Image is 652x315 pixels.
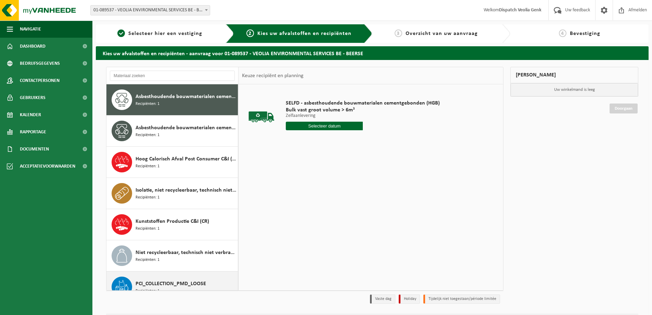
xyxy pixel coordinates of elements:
span: Selecteer hier een vestiging [128,31,202,36]
button: Asbesthoudende bouwmaterialen cementgebonden met isolatie(hechtgebonden) Recipiënten: 1 [106,116,238,147]
span: 01-089537 - VEOLIA ENVIRONMENTAL SERVICES BE - BEERSE [91,5,210,15]
div: [PERSON_NAME] [510,67,638,83]
span: Documenten [20,141,49,158]
h2: Kies uw afvalstoffen en recipiënten - aanvraag voor 01-089537 - VEOLIA ENVIRONMENTAL SERVICES BE ... [96,46,649,60]
span: Acceptatievoorwaarden [20,158,75,175]
input: Selecteer datum [286,122,363,130]
span: Contactpersonen [20,72,60,89]
p: Zelfaanlevering [286,113,440,118]
span: Bevestiging [570,31,600,36]
span: Gebruikers [20,89,46,106]
span: Overzicht van uw aanvraag [406,31,478,36]
li: Vaste dag [370,294,395,304]
span: Asbesthoudende bouwmaterialen cementgebonden (hechtgebonden) [136,93,236,101]
li: Tijdelijk niet toegestaan/période limitée [423,294,500,304]
span: Recipiënten: 1 [136,226,159,232]
span: Recipiënten: 1 [136,194,159,201]
span: Bulk vast groot volume > 6m³ [286,107,440,113]
span: 1 [117,29,125,37]
span: Isolatie, niet recycleerbaar, technisch niet verbrandbaar (brandbaar) [136,186,236,194]
li: Holiday [399,294,420,304]
strong: Dispatch Veolia Genk [499,8,541,13]
span: Recipiënten: 1 [136,257,159,263]
button: Asbesthoudende bouwmaterialen cementgebonden (hechtgebonden) Recipiënten: 1 [106,84,238,116]
span: Recipiënten: 1 [136,101,159,107]
a: Doorgaan [610,104,638,113]
span: 2 [246,29,254,37]
span: Kies uw afvalstoffen en recipiënten [257,31,351,36]
span: Kalender [20,106,41,123]
span: Asbesthoudende bouwmaterialen cementgebonden met isolatie(hechtgebonden) [136,124,236,132]
span: Recipiënten: 1 [136,132,159,138]
span: Navigatie [20,21,41,38]
p: Uw winkelmand is leeg [511,83,638,96]
button: Kunststoffen Productie C&I (CR) Recipiënten: 1 [106,209,238,240]
button: Isolatie, niet recycleerbaar, technisch niet verbrandbaar (brandbaar) Recipiënten: 1 [106,178,238,209]
a: 1Selecteer hier een vestiging [99,29,220,38]
span: Bedrijfsgegevens [20,55,60,72]
span: PCI_COLLECTION_PMD_LOOSE [136,280,206,288]
span: Recipiënten: 1 [136,163,159,170]
span: 3 [395,29,402,37]
span: Hoog Calorisch Afval Post Consumer C&I (CR) [136,155,236,163]
input: Materiaal zoeken [110,71,235,81]
span: Rapportage [20,123,46,141]
span: Niet recycleerbaar, technisch niet verbrandbaar afval (brandbaar) [136,249,236,257]
div: Keuze recipiënt en planning [239,67,307,84]
button: PCI_COLLECTION_PMD_LOOSE Recipiënten: 1 [106,271,238,303]
span: Dashboard [20,38,46,55]
span: SELFD - asbesthoudende bouwmaterialen cementgebonden (HGB) [286,100,440,107]
button: Niet recycleerbaar, technisch niet verbrandbaar afval (brandbaar) Recipiënten: 1 [106,240,238,271]
span: Recipiënten: 1 [136,288,159,294]
span: 4 [559,29,566,37]
span: Kunststoffen Productie C&I (CR) [136,217,209,226]
span: 01-089537 - VEOLIA ENVIRONMENTAL SERVICES BE - BEERSE [90,5,210,15]
button: Hoog Calorisch Afval Post Consumer C&I (CR) Recipiënten: 1 [106,147,238,178]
